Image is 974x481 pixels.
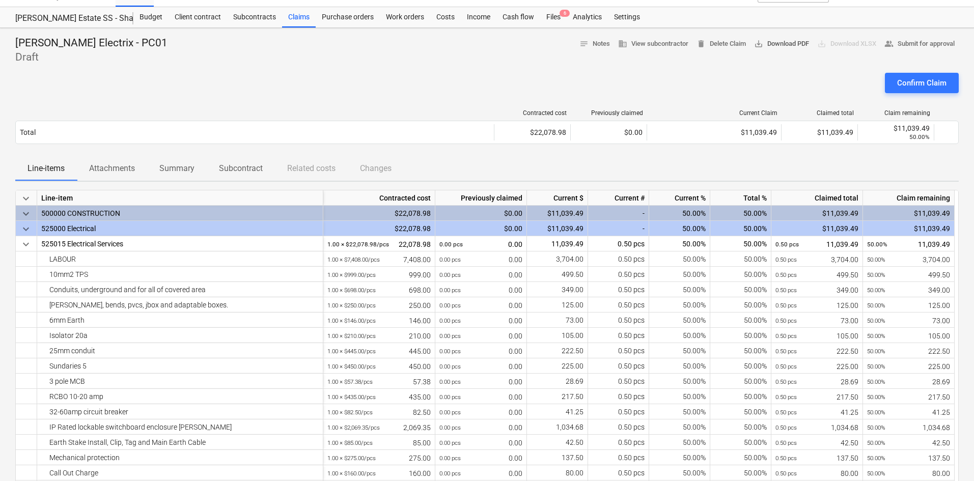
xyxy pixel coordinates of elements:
[41,206,319,221] div: 500000 CONSTRUCTION
[527,313,588,328] div: 73.00
[775,302,797,309] small: 0.50 pcs
[439,435,522,450] div: 0.00
[439,287,461,294] small: 0.00 pcs
[710,419,771,435] div: 50.00%
[647,124,781,140] div: $11,039.49
[327,419,431,435] div: 2,069.35
[316,7,380,27] a: Purchase orders
[20,127,36,137] p: Total
[327,332,376,339] small: 1.00 × $210.00 / pcs
[775,450,858,466] div: 137.50
[327,317,376,324] small: 1.00 × $146.00 / pcs
[588,328,649,343] div: 0.50 pcs
[327,267,431,282] div: 999.00
[133,7,169,27] div: Budget
[430,7,461,27] div: Costs
[775,317,797,324] small: 0.50 pcs
[527,343,588,358] div: 222.50
[227,7,282,27] div: Subcontracts
[697,39,706,48] span: delete
[20,238,32,250] span: keyboard_arrow_down
[775,328,858,344] div: 105.00
[327,241,389,248] small: 1.00 × $22,078.98 / pcs
[775,404,858,420] div: 41.25
[27,162,65,175] p: Line-items
[923,432,974,481] iframe: Chat Widget
[41,343,319,358] div: 25mm conduit
[775,287,797,294] small: 0.50 pcs
[327,282,431,298] div: 698.00
[649,450,710,465] div: 50.00%
[169,7,227,27] a: Client contract
[649,389,710,404] div: 50.00%
[15,13,121,24] div: [PERSON_NAME] Estate SS - Shade Structure
[498,109,567,117] div: Contracted cost
[327,313,431,328] div: 146.00
[588,236,649,251] div: 0.50 pcs
[323,190,435,206] div: Contracted cost
[771,206,863,221] div: $11,039.49
[588,450,649,465] div: 0.50 pcs
[867,404,950,420] div: 41.25
[41,297,319,313] div: [PERSON_NAME], bends, pvcs, jbox and adaptable boxes.
[867,435,950,450] div: 42.50
[439,348,461,355] small: 0.00 pcs
[867,251,950,267] div: 3,704.00
[327,424,380,431] small: 1.00 × $2,069.35 / pcs
[909,133,930,140] small: 50.00%
[608,7,646,27] div: Settings
[540,7,567,27] a: Files6
[439,271,461,278] small: 0.00 pcs
[327,409,373,416] small: 1.00 × $82.50 / pcs
[439,251,522,267] div: 0.00
[41,465,319,480] div: Call Out Charge
[439,317,461,324] small: 0.00 pcs
[649,297,710,313] div: 50.00%
[618,38,688,50] span: View subcontractor
[527,282,588,297] div: 349.00
[527,236,588,251] div: 11,039.49
[327,363,376,370] small: 1.00 × $450.00 / pcs
[649,358,710,374] div: 50.00%
[710,251,771,267] div: 50.00%
[327,435,431,450] div: 85.00
[867,358,950,374] div: 225.00
[710,267,771,282] div: 50.00%
[41,251,319,267] div: LABOUR
[867,363,885,370] small: 50.00%
[439,297,522,313] div: 0.00
[867,287,885,294] small: 50.00%
[323,206,435,221] div: $22,078.98
[692,36,750,52] button: Delete Claim
[41,282,319,297] div: Conduits, underground and for all of covered area
[775,348,797,355] small: 0.50 pcs
[15,50,168,65] p: Draft
[771,221,863,236] div: $11,039.49
[775,282,858,298] div: 349.00
[527,251,588,267] div: 3,704.00
[867,465,950,481] div: 80.00
[380,7,430,27] div: Work orders
[710,328,771,343] div: 50.00%
[527,358,588,374] div: 225.00
[496,7,540,27] a: Cash flow
[897,76,947,90] div: Confirm Claim
[775,435,858,450] div: 42.50
[588,435,649,450] div: 0.50 pcs
[649,328,710,343] div: 50.00%
[439,328,522,344] div: 0.00
[439,389,522,405] div: 0.00
[775,358,858,374] div: 225.00
[884,39,894,48] span: people_alt
[20,223,32,235] span: keyboard_arrow_down
[494,124,570,140] div: $22,078.98
[439,236,522,252] div: 0.00
[588,389,649,404] div: 0.50 pcs
[710,282,771,297] div: 50.00%
[867,256,885,263] small: 50.00%
[775,297,858,313] div: 125.00
[41,221,319,236] div: 525000 Electrical
[439,267,522,282] div: 0.00
[41,389,319,404] div: RCBO 10-20 amp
